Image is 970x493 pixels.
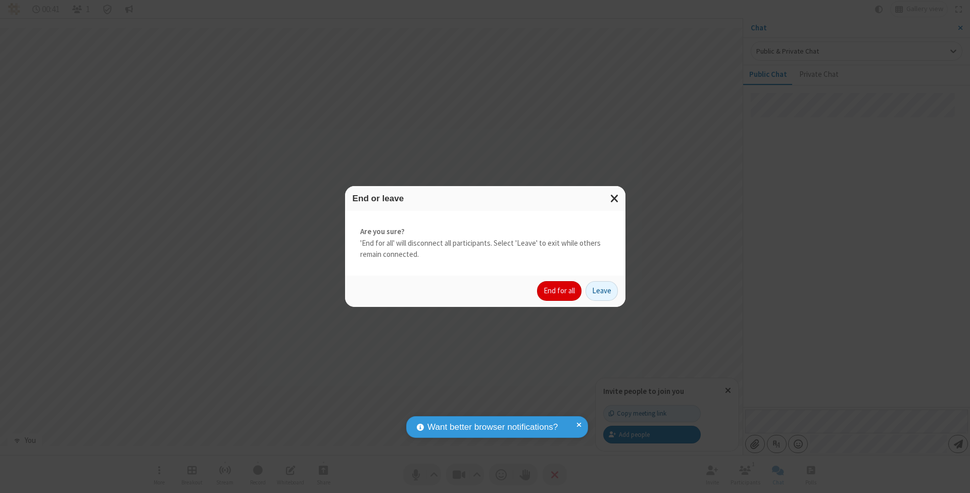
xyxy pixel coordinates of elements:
[604,186,625,211] button: Close modal
[353,194,618,203] h3: End or leave
[537,281,581,301] button: End for all
[427,421,558,434] span: Want better browser notifications?
[360,226,610,238] strong: Are you sure?
[586,281,618,301] button: Leave
[345,211,625,276] div: 'End for all' will disconnect all participants. Select 'Leave' to exit while others remain connec...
